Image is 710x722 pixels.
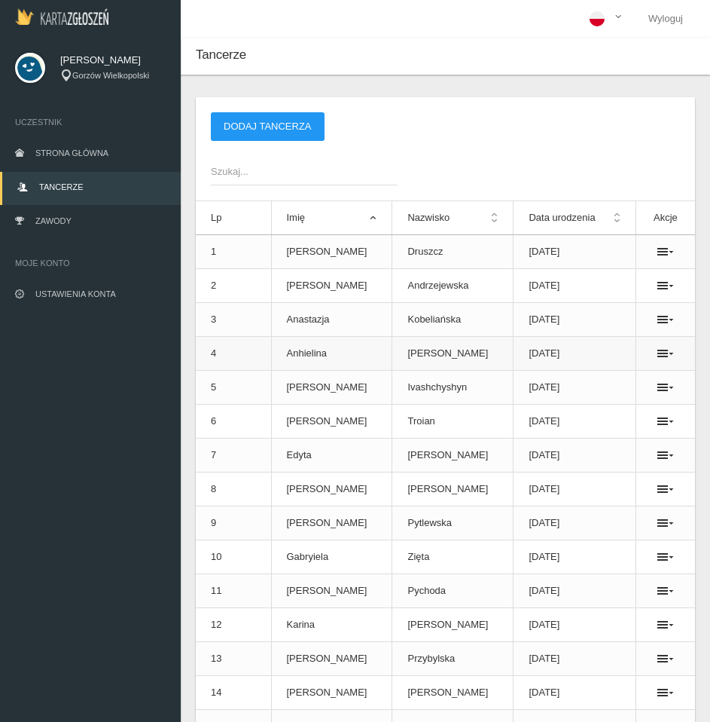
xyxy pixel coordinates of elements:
[513,303,635,337] td: [DATE]
[513,608,635,642] td: [DATE]
[392,439,513,473] td: [PERSON_NAME]
[392,642,513,676] td: Przybylska
[513,235,635,269] td: [DATE]
[392,540,513,574] td: Zięta
[196,439,271,473] td: 7
[513,405,635,439] td: [DATE]
[271,303,392,337] td: Anastazja
[60,53,166,68] span: [PERSON_NAME]
[15,115,166,130] span: Uczestnik
[392,676,513,710] td: [PERSON_NAME]
[513,269,635,303] td: [DATE]
[392,608,513,642] td: [PERSON_NAME]
[392,405,513,439] td: Troian
[271,405,392,439] td: [PERSON_NAME]
[513,337,635,371] td: [DATE]
[392,337,513,371] td: [PERSON_NAME]
[271,540,392,574] td: Gabryiela
[635,201,695,235] th: Akcje
[271,574,392,608] td: [PERSON_NAME]
[513,506,635,540] td: [DATE]
[196,303,271,337] td: 3
[60,69,166,82] div: Gorzów Wielkopolski
[196,642,271,676] td: 13
[211,157,398,185] input: Szukaj...
[392,201,513,235] th: Nazwisko
[196,676,271,710] td: 14
[271,201,392,235] th: Imię
[513,439,635,473] td: [DATE]
[35,148,108,158] span: Strona główna
[513,371,635,405] td: [DATE]
[35,216,72,225] span: Zawody
[271,371,392,405] td: [PERSON_NAME]
[211,112,325,141] button: Dodaj tancerza
[271,506,392,540] td: [PERSON_NAME]
[196,337,271,371] td: 4
[271,642,392,676] td: [PERSON_NAME]
[196,608,271,642] td: 12
[196,405,271,439] td: 6
[392,473,513,506] td: [PERSON_NAME]
[271,235,392,269] td: [PERSON_NAME]
[513,642,635,676] td: [DATE]
[196,371,271,405] td: 5
[392,269,513,303] td: Andrzejewska
[513,473,635,506] td: [DATE]
[196,540,271,574] td: 10
[392,235,513,269] td: Druszcz
[271,608,392,642] td: Karina
[39,182,83,191] span: Tancerze
[15,53,45,83] img: svg
[196,235,271,269] td: 1
[15,8,108,25] img: Logo
[392,506,513,540] td: Pytlewska
[211,164,382,179] span: Szukaj...
[513,201,635,235] th: Data urodzenia
[35,289,116,298] span: Ustawienia konta
[513,540,635,574] td: [DATE]
[271,676,392,710] td: [PERSON_NAME]
[271,269,392,303] td: [PERSON_NAME]
[392,371,513,405] td: Ivashchyshyn
[196,201,271,235] th: Lp
[513,676,635,710] td: [DATE]
[196,473,271,506] td: 8
[392,574,513,608] td: Pychoda
[196,269,271,303] td: 2
[271,473,392,506] td: [PERSON_NAME]
[271,439,392,473] td: Edyta
[196,506,271,540] td: 9
[15,255,166,271] span: Moje konto
[513,574,635,608] td: [DATE]
[196,47,246,62] span: Tancerze
[196,574,271,608] td: 11
[271,337,392,371] td: Anhielina
[392,303,513,337] td: Kobeliańska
